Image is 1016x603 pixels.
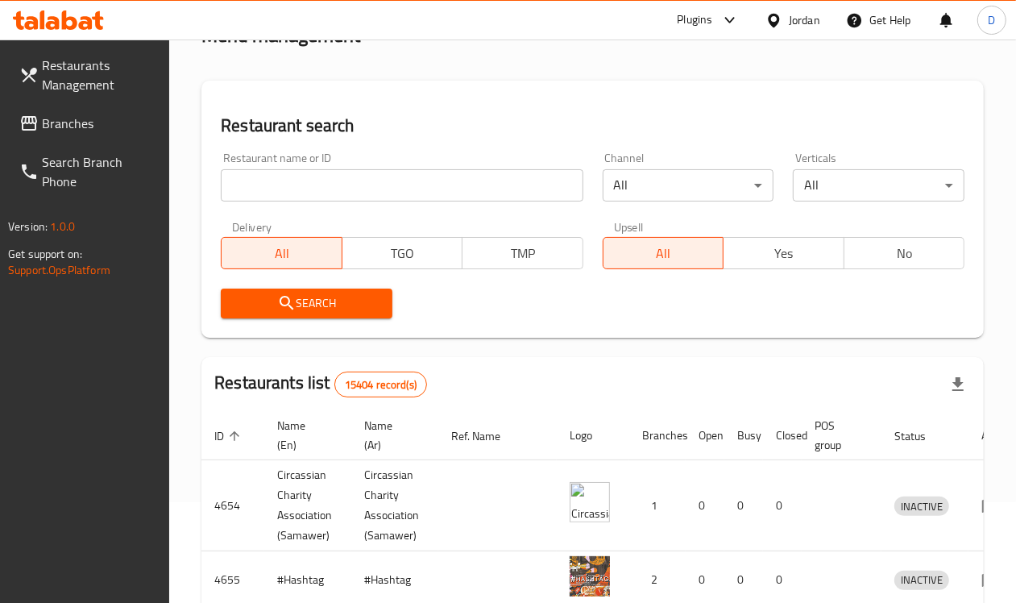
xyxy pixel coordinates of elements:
[42,152,157,191] span: Search Branch Phone
[610,242,717,265] span: All
[894,571,949,589] span: INACTIVE
[462,237,583,269] button: TMP
[6,143,170,201] a: Search Branch Phone
[686,460,724,551] td: 0
[228,242,335,265] span: All
[201,460,264,551] td: 4654
[981,496,1011,515] div: Menu
[277,416,332,455] span: Name (En)
[763,411,802,460] th: Closed
[988,11,995,29] span: D
[42,56,157,94] span: Restaurants Management
[42,114,157,133] span: Branches
[629,460,686,551] td: 1
[570,556,610,597] img: #Hashtag
[6,46,170,104] a: Restaurants Management
[603,237,724,269] button: All
[469,242,576,265] span: TMP
[6,104,170,143] a: Branches
[201,23,360,48] h2: Menu management
[232,221,272,232] label: Delivery
[8,216,48,237] span: Version:
[851,242,958,265] span: No
[789,11,820,29] div: Jordan
[614,221,644,232] label: Upsell
[8,243,82,264] span: Get support on:
[629,411,686,460] th: Branches
[221,289,392,318] button: Search
[724,460,763,551] td: 0
[351,460,438,551] td: ​Circassian ​Charity ​Association​ (Samawer)
[221,169,583,202] input: Search for restaurant name or ID..
[451,426,521,446] span: Ref. Name
[221,114,964,138] h2: Restaurant search
[939,365,977,404] div: Export file
[686,411,724,460] th: Open
[603,169,774,202] div: All
[8,260,110,281] a: Support.OpsPlatform
[234,293,379,314] span: Search
[981,570,1011,589] div: Menu
[335,377,426,393] span: 15404 record(s)
[214,371,427,397] h2: Restaurants list
[763,460,802,551] td: 0
[894,497,949,516] div: INACTIVE
[894,497,949,516] span: INACTIVE
[723,237,844,269] button: Yes
[214,426,245,446] span: ID
[50,216,75,237] span: 1.0.0
[793,169,964,202] div: All
[894,571,949,590] div: INACTIVE
[894,426,947,446] span: Status
[570,482,610,522] img: ​Circassian ​Charity ​Association​ (Samawer)
[724,411,763,460] th: Busy
[844,237,964,269] button: No
[815,416,862,455] span: POS group
[364,416,419,455] span: Name (Ar)
[264,460,351,551] td: ​Circassian ​Charity ​Association​ (Samawer)
[557,411,629,460] th: Logo
[342,237,462,269] button: TGO
[334,372,427,397] div: Total records count
[730,242,837,265] span: Yes
[677,10,712,30] div: Plugins
[221,237,342,269] button: All
[349,242,456,265] span: TGO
